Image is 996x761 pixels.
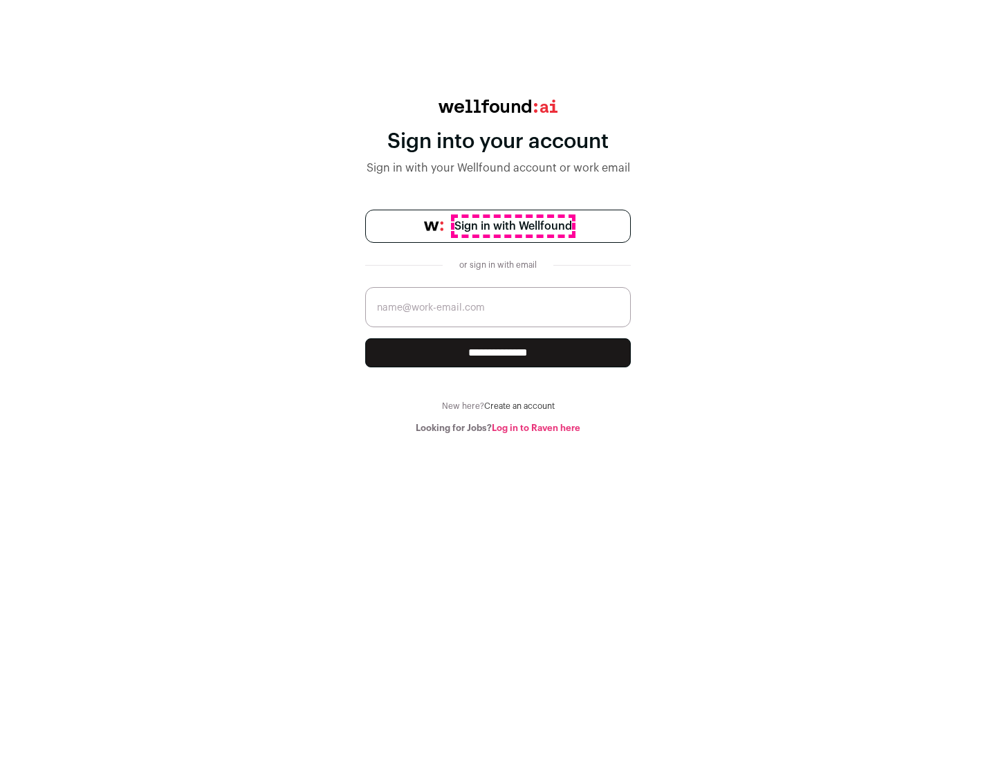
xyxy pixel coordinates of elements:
[454,259,542,271] div: or sign in with email
[365,210,631,243] a: Sign in with Wellfound
[365,160,631,176] div: Sign in with your Wellfound account or work email
[365,401,631,412] div: New here?
[365,423,631,434] div: Looking for Jobs?
[439,100,557,113] img: wellfound:ai
[424,221,443,231] img: wellfound-symbol-flush-black-fb3c872781a75f747ccb3a119075da62bfe97bd399995f84a933054e44a575c4.png
[484,402,555,410] a: Create an account
[454,218,572,235] span: Sign in with Wellfound
[492,423,580,432] a: Log in to Raven here
[365,287,631,327] input: name@work-email.com
[365,129,631,154] div: Sign into your account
